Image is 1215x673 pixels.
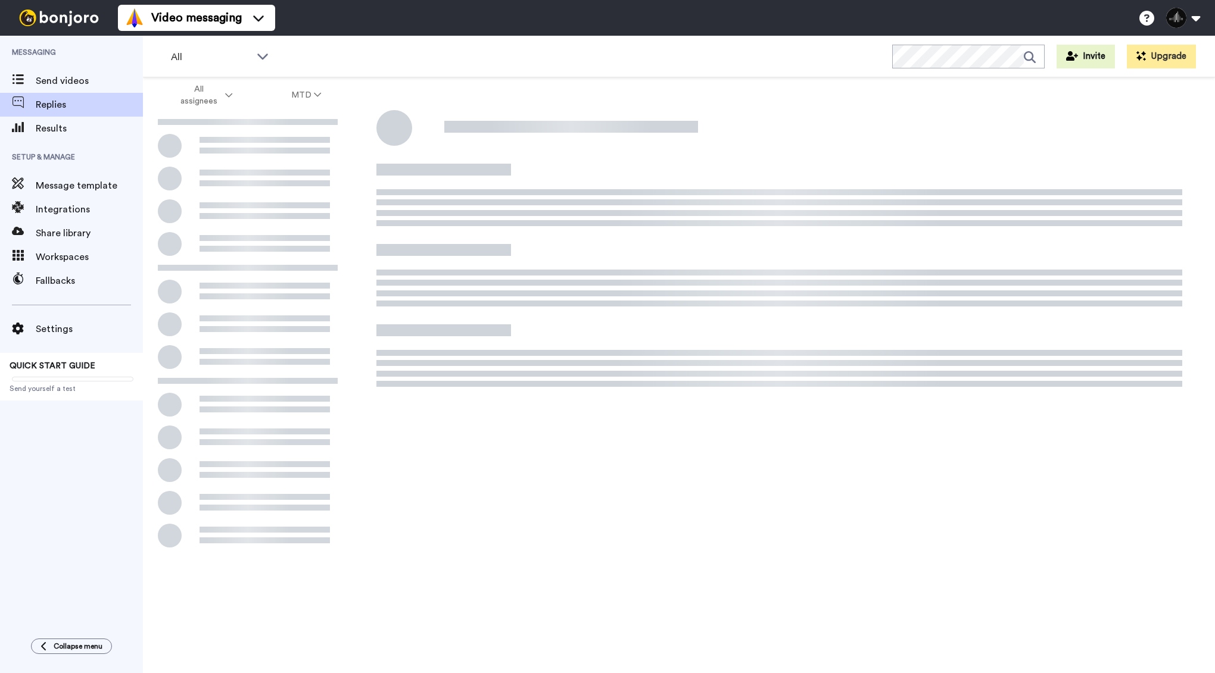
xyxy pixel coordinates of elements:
span: Send yourself a test [10,384,133,393]
button: Invite [1057,45,1115,68]
button: MTD [262,84,351,106]
span: Message template [36,179,143,193]
span: Collapse menu [54,641,102,651]
span: Fallbacks [36,274,143,288]
span: Send videos [36,74,143,88]
span: Results [36,121,143,136]
span: All assignees [175,83,223,107]
img: vm-color.svg [125,8,144,27]
button: All assignees [145,79,262,112]
span: Video messaging [151,10,242,26]
span: Share library [36,226,143,240]
span: Settings [36,322,143,336]
img: bj-logo-header-white.svg [14,10,104,26]
button: Upgrade [1127,45,1196,68]
span: QUICK START GUIDE [10,362,95,370]
span: Integrations [36,202,143,217]
span: Replies [36,98,143,112]
span: Workspaces [36,250,143,264]
span: All [171,50,251,64]
button: Collapse menu [31,638,112,654]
